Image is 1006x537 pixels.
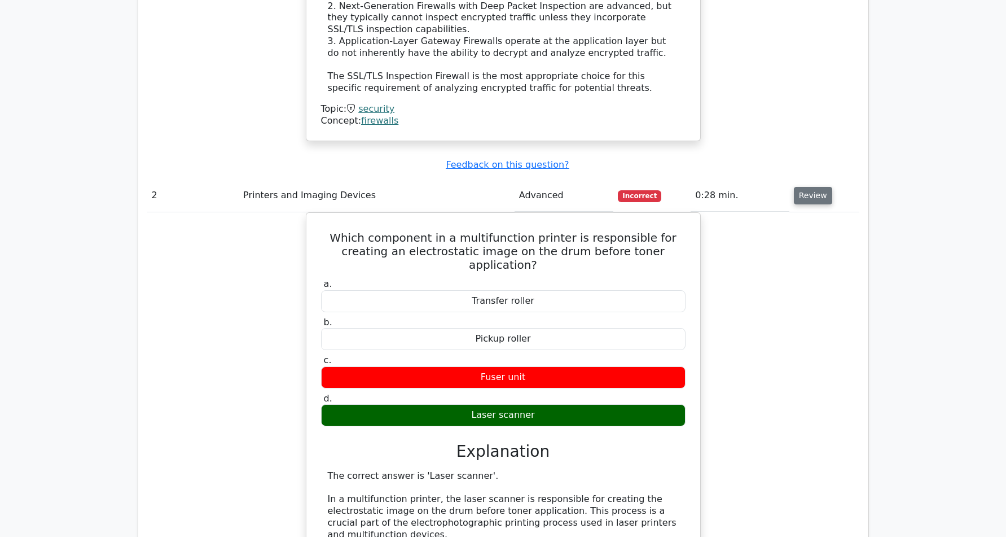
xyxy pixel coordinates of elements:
[321,404,686,426] div: Laser scanner
[618,190,661,202] span: Incorrect
[515,180,614,212] td: Advanced
[147,180,239,212] td: 2
[324,393,332,404] span: d.
[794,187,832,204] button: Review
[320,231,687,272] h5: Which component in a multifunction printer is responsible for creating an electrostatic image on ...
[321,103,686,115] div: Topic:
[239,180,515,212] td: Printers and Imaging Devices
[321,366,686,388] div: Fuser unit
[328,442,679,461] h3: Explanation
[324,355,332,365] span: c.
[361,115,398,126] a: firewalls
[324,317,332,328] span: b.
[446,159,569,170] a: Feedback on this question?
[321,328,686,350] div: Pickup roller
[691,180,789,212] td: 0:28 min.
[321,115,686,127] div: Concept:
[324,278,332,289] span: a.
[358,103,394,114] a: security
[321,290,686,312] div: Transfer roller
